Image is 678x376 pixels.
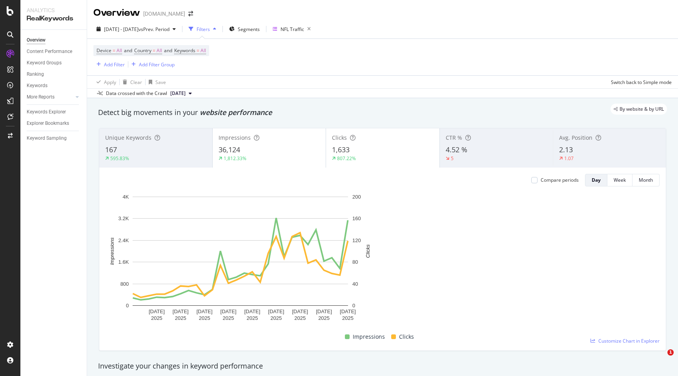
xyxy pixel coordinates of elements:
[352,215,361,221] text: 160
[118,259,129,265] text: 1.6K
[559,145,573,154] span: 2.13
[106,193,375,329] svg: A chart.
[27,70,81,78] a: Ranking
[27,134,67,142] div: Keyword Sampling
[564,155,574,162] div: 1.07
[122,194,129,200] text: 4K
[667,349,674,356] span: 1
[93,6,140,20] div: Overview
[598,338,660,344] span: Customize Chart in Explorer
[98,361,667,371] div: Investigate your changes in keyword performance
[105,134,151,141] span: Unique Keywords
[446,145,467,154] span: 4.52 %
[93,60,125,69] button: Add Filter
[27,119,81,128] a: Explorer Bookmarks
[226,23,263,35] button: Segments
[174,47,195,54] span: Keywords
[318,315,330,321] text: 2025
[155,79,166,86] div: Save
[399,332,414,341] span: Clicks
[118,215,129,221] text: 3.2K
[197,47,199,54] span: =
[120,281,129,287] text: 800
[164,47,172,54] span: and
[27,47,72,56] div: Content Performance
[614,177,626,183] div: Week
[221,308,237,314] text: [DATE]
[104,26,139,33] span: [DATE] - [DATE]
[592,177,601,183] div: Day
[611,104,667,115] div: legacy label
[153,47,155,54] span: =
[352,194,361,200] text: 200
[104,79,116,86] div: Apply
[186,23,219,35] button: Filters
[27,14,80,23] div: RealKeywords
[342,315,354,321] text: 2025
[117,45,122,56] span: All
[219,145,240,154] span: 36,124
[104,61,125,68] div: Add Filter
[173,308,189,314] text: [DATE]
[139,26,169,33] span: vs Prev. Period
[223,315,234,321] text: 2025
[27,108,66,116] div: Keywords Explorer
[167,89,195,98] button: [DATE]
[246,315,258,321] text: 2025
[27,36,81,44] a: Overview
[27,82,47,90] div: Keywords
[268,308,284,314] text: [DATE]
[27,93,73,101] a: More Reports
[337,155,356,162] div: 807.22%
[93,23,179,35] button: [DATE] - [DATE]vsPrev. Period
[632,174,660,186] button: Month
[97,47,111,54] span: Device
[352,259,358,265] text: 80
[139,61,175,68] div: Add Filter Group
[105,145,117,154] span: 167
[352,237,361,243] text: 120
[27,59,81,67] a: Keyword Groups
[292,308,308,314] text: [DATE]
[353,332,385,341] span: Impressions
[332,134,347,141] span: Clicks
[639,177,653,183] div: Month
[446,134,462,141] span: CTR %
[197,26,210,33] div: Filters
[270,315,282,321] text: 2025
[238,26,260,33] span: Segments
[27,70,44,78] div: Ranking
[188,11,193,16] div: arrow-right-arrow-left
[27,119,69,128] div: Explorer Bookmarks
[219,134,251,141] span: Impressions
[541,177,579,183] div: Compare periods
[130,79,142,86] div: Clear
[608,76,672,88] button: Switch back to Simple mode
[27,82,81,90] a: Keywords
[197,308,213,314] text: [DATE]
[118,237,129,243] text: 2.4K
[332,145,350,154] span: 1,633
[199,315,210,321] text: 2025
[352,303,355,308] text: 0
[281,26,304,33] div: NFL Traffic
[126,303,129,308] text: 0
[620,107,664,111] span: By website & by URL
[559,134,592,141] span: Avg. Position
[27,134,81,142] a: Keyword Sampling
[134,47,151,54] span: Country
[365,244,371,258] text: Clicks
[611,79,672,86] div: Switch back to Simple mode
[451,155,454,162] div: 5
[109,237,115,265] text: Impressions
[591,338,660,344] a: Customize Chart in Explorer
[113,47,115,54] span: =
[106,90,167,97] div: Data crossed with the Crawl
[120,76,142,88] button: Clear
[151,315,162,321] text: 2025
[93,76,116,88] button: Apply
[316,308,332,314] text: [DATE]
[340,308,356,314] text: [DATE]
[175,315,186,321] text: 2025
